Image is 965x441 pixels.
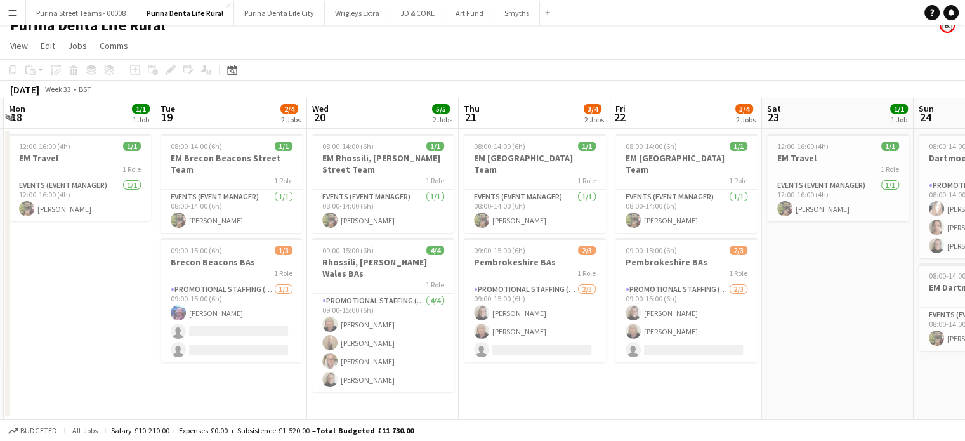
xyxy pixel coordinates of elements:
[325,1,390,25] button: Wrigleys Extra
[730,246,747,255] span: 2/3
[919,103,934,114] span: Sun
[161,190,303,233] app-card-role: Events (Event Manager)1/108:00-14:00 (6h)[PERSON_NAME]
[63,37,92,54] a: Jobs
[917,110,934,124] span: 24
[736,115,756,124] div: 2 Jobs
[464,282,606,362] app-card-role: Promotional Staffing (Brand Ambassadors)2/309:00-15:00 (6h)[PERSON_NAME][PERSON_NAME]
[312,134,454,233] app-job-card: 08:00-14:00 (6h)1/1EM Rhossili, [PERSON_NAME] Street Team1 RoleEvents (Event Manager)1/108:00-14:...
[578,142,596,151] span: 1/1
[767,134,909,221] app-job-card: 12:00-16:00 (4h)1/1EM Travel1 RoleEvents (Event Manager)1/112:00-16:00 (4h)[PERSON_NAME]
[615,256,758,268] h3: Pembrokeshire BAs
[111,426,414,435] div: Salary £10 210.00 + Expenses £0.00 + Subsistence £1 520.00 =
[7,110,25,124] span: 18
[577,176,596,185] span: 1 Role
[615,134,758,233] app-job-card: 08:00-14:00 (6h)1/1EM [GEOGRAPHIC_DATA] Team1 RoleEvents (Event Manager)1/108:00-14:00 (6h)[PERSO...
[36,37,60,54] a: Edit
[171,246,222,255] span: 09:00-15:00 (6h)
[161,152,303,175] h3: EM Brecon Beacons Street Team
[275,246,292,255] span: 1/3
[274,176,292,185] span: 1 Role
[312,103,329,114] span: Wed
[940,18,955,33] app-user-avatar: Bounce Activations Ltd
[615,282,758,362] app-card-role: Promotional Staffing (Brand Ambassadors)2/309:00-15:00 (6h)[PERSON_NAME][PERSON_NAME]
[133,115,149,124] div: 1 Job
[171,142,222,151] span: 08:00-14:00 (6h)
[729,268,747,278] span: 1 Role
[426,176,444,185] span: 1 Role
[19,142,70,151] span: 12:00-16:00 (4h)
[881,142,899,151] span: 1/1
[312,256,454,279] h3: Rhossili, [PERSON_NAME] Wales BAs
[464,190,606,233] app-card-role: Events (Event Manager)1/108:00-14:00 (6h)[PERSON_NAME]
[890,104,908,114] span: 1/1
[777,142,829,151] span: 12:00-16:00 (4h)
[79,84,91,94] div: BST
[20,426,57,435] span: Budgeted
[432,104,450,114] span: 5/5
[312,294,454,392] app-card-role: Promotional Staffing (Brand Ambassadors)4/409:00-15:00 (6h)[PERSON_NAME][PERSON_NAME][PERSON_NAME...
[426,280,444,289] span: 1 Role
[615,103,626,114] span: Fri
[464,134,606,233] app-job-card: 08:00-14:00 (6h)1/1EM [GEOGRAPHIC_DATA] Team1 RoleEvents (Event Manager)1/108:00-14:00 (6h)[PERSO...
[433,115,452,124] div: 2 Jobs
[445,1,494,25] button: Art Fund
[9,178,151,221] app-card-role: Events (Event Manager)1/112:00-16:00 (4h)[PERSON_NAME]
[275,142,292,151] span: 1/1
[6,424,59,438] button: Budgeted
[390,1,445,25] button: JD & COKE
[767,178,909,221] app-card-role: Events (Event Manager)1/112:00-16:00 (4h)[PERSON_NAME]
[68,40,87,51] span: Jobs
[161,103,175,114] span: Tue
[426,142,444,151] span: 1/1
[765,110,781,124] span: 23
[70,426,100,435] span: All jobs
[614,110,626,124] span: 22
[161,134,303,233] app-job-card: 08:00-14:00 (6h)1/1EM Brecon Beacons Street Team1 RoleEvents (Event Manager)1/108:00-14:00 (6h)[P...
[274,268,292,278] span: 1 Role
[462,110,480,124] span: 21
[730,142,747,151] span: 1/1
[161,238,303,362] div: 09:00-15:00 (6h)1/3Brecon Beacons BAs1 RolePromotional Staffing (Brand Ambassadors)1/309:00-15:00...
[312,152,454,175] h3: EM Rhossili, [PERSON_NAME] Street Team
[615,238,758,362] app-job-card: 09:00-15:00 (6h)2/3Pembrokeshire BAs1 RolePromotional Staffing (Brand Ambassadors)2/309:00-15:00 ...
[881,164,899,174] span: 1 Role
[584,115,604,124] div: 2 Jobs
[41,40,55,51] span: Edit
[767,103,781,114] span: Sat
[735,104,753,114] span: 3/4
[729,176,747,185] span: 1 Role
[615,190,758,233] app-card-role: Events (Event Manager)1/108:00-14:00 (6h)[PERSON_NAME]
[312,190,454,233] app-card-role: Events (Event Manager)1/108:00-14:00 (6h)[PERSON_NAME]
[312,238,454,392] app-job-card: 09:00-15:00 (6h)4/4Rhossili, [PERSON_NAME] Wales BAs1 RolePromotional Staffing (Brand Ambassadors...
[280,104,298,114] span: 2/4
[159,110,175,124] span: 19
[310,110,329,124] span: 20
[464,256,606,268] h3: Pembrokeshire BAs
[123,142,141,151] span: 1/1
[474,142,525,151] span: 08:00-14:00 (6h)
[494,1,540,25] button: Smyths
[26,1,136,25] button: Purina Street Teams - 00008
[9,134,151,221] app-job-card: 12:00-16:00 (4h)1/1EM Travel1 RoleEvents (Event Manager)1/112:00-16:00 (4h)[PERSON_NAME]
[577,268,596,278] span: 1 Role
[10,83,39,96] div: [DATE]
[9,103,25,114] span: Mon
[322,246,374,255] span: 09:00-15:00 (6h)
[9,152,151,164] h3: EM Travel
[578,246,596,255] span: 2/3
[10,16,165,35] h1: Purina Denta Life Rural
[316,426,414,435] span: Total Budgeted £11 730.00
[626,246,677,255] span: 09:00-15:00 (6h)
[42,84,74,94] span: Week 33
[474,246,525,255] span: 09:00-15:00 (6h)
[5,37,33,54] a: View
[322,142,374,151] span: 08:00-14:00 (6h)
[100,40,128,51] span: Comms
